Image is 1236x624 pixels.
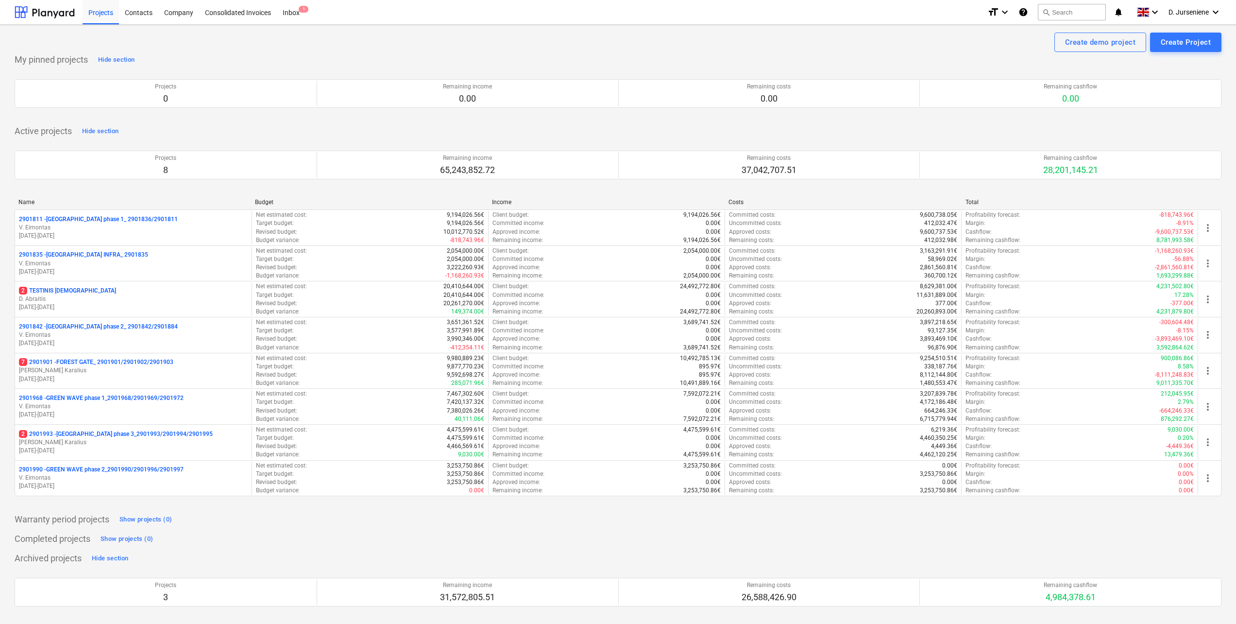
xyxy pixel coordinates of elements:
[924,272,957,280] p: 360,700.12€
[920,354,957,363] p: 9,254,510.51€
[729,363,782,371] p: Uncommitted costs :
[492,263,540,272] p: Approved income :
[447,247,484,255] p: 2,054,000.00€
[256,335,297,343] p: Revised budget :
[443,282,484,291] p: 20,410,644.00€
[928,344,957,352] p: 96,876.90€
[101,534,153,545] div: Show projects (0)
[256,282,307,291] p: Net estimated cost :
[728,199,957,206] div: Costs
[447,354,484,363] p: 9,980,889.23€
[987,6,999,18] i: format_size
[965,272,1020,280] p: Remaining cashflow :
[729,407,771,415] p: Approved costs :
[19,430,213,438] p: 2901993 - [GEOGRAPHIC_DATA] phase 3_2901993/2901994/2901995
[706,434,721,442] p: 0.00€
[19,323,248,347] div: 2901842 -[GEOGRAPHIC_DATA] phase 2_ 2901842/2901884V. Eimontas[DATE]-[DATE]
[965,219,985,227] p: Margin :
[256,415,300,423] p: Budget variance :
[96,52,137,68] button: Hide section
[920,371,957,379] p: 8,112,144.80€
[920,228,957,236] p: 9,600,737.53€
[299,6,308,13] span: 1
[729,263,771,272] p: Approved costs :
[683,211,721,219] p: 9,194,026.56€
[256,363,294,371] p: Target budget :
[19,224,248,232] p: V. Eimontas
[1155,371,1194,379] p: -8,111,248.83€
[742,154,796,162] p: Remaining costs
[155,93,176,104] p: 0
[1202,401,1214,413] span: more_vert
[1155,228,1194,236] p: -9,600,737.53€
[19,366,248,375] p: [PERSON_NAME] Karalius
[729,236,774,244] p: Remaining costs :
[447,390,484,398] p: 7,467,302.60€
[706,327,721,335] p: 0.00€
[1018,6,1028,18] i: Knowledge base
[683,272,721,280] p: 2,054,000.00€
[729,398,782,406] p: Uncommitted costs :
[492,255,544,263] p: Committed income :
[492,327,544,335] p: Committed income :
[117,512,174,527] button: Show projects (0)
[706,299,721,308] p: 0.00€
[935,299,957,308] p: 377.00€
[19,339,248,347] p: [DATE] - [DATE]
[450,236,484,244] p: -818,743.96€
[1156,344,1194,352] p: 3,592,864.62€
[965,282,1020,291] p: Profitability forecast :
[680,354,721,363] p: 10,492,785.13€
[1178,363,1194,371] p: 8.58%
[747,83,791,91] p: Remaining costs
[256,299,297,308] p: Revised budget :
[1159,407,1194,415] p: -664,246.33€
[19,232,248,240] p: [DATE] - [DATE]
[492,199,721,206] div: Income
[19,402,248,411] p: V. Eimontas
[706,228,721,236] p: 0.00€
[965,236,1020,244] p: Remaining cashflow :
[965,299,992,308] p: Cashflow :
[492,318,529,327] p: Client budget :
[492,299,540,308] p: Approved income :
[1202,436,1214,448] span: more_vert
[19,411,248,419] p: [DATE] - [DATE]
[1174,291,1194,299] p: 17.28%
[256,236,300,244] p: Budget variance :
[19,287,27,295] span: 2
[920,318,957,327] p: 3,897,218.65€
[706,291,721,299] p: 0.00€
[1202,365,1214,377] span: more_vert
[447,318,484,327] p: 3,651,361.52€
[19,287,248,312] div: 2TESTINIS [DEMOGRAPHIC_DATA]D. Abraitis[DATE]-[DATE]
[447,211,484,219] p: 9,194,026.56€
[920,390,957,398] p: 3,207,839.78€
[19,358,248,383] div: 72901901 -FOREST GATE_ 2901901/2901902/2901903[PERSON_NAME] Karalius[DATE]-[DATE]
[440,154,495,162] p: Remaining income
[729,335,771,343] p: Approved costs :
[256,371,297,379] p: Revised budget :
[965,291,985,299] p: Margin :
[965,255,985,263] p: Margin :
[256,390,307,398] p: Net estimated cost :
[729,390,776,398] p: Committed costs :
[256,228,297,236] p: Revised budget :
[1156,282,1194,291] p: 4,231,502.80€
[19,430,248,455] div: 22901993 -[GEOGRAPHIC_DATA] phase 3_2901993/2901994/2901995[PERSON_NAME] Karalius[DATE]-[DATE]
[683,236,721,244] p: 9,194,026.56€
[1043,164,1098,176] p: 28,201,145.21
[1044,83,1097,91] p: Remaining cashflow
[447,255,484,263] p: 2,054,000.00€
[729,228,771,236] p: Approved costs :
[924,236,957,244] p: 412,032.98€
[19,482,248,490] p: [DATE] - [DATE]
[965,228,992,236] p: Cashflow :
[492,407,540,415] p: Approved income :
[445,272,484,280] p: -1,168,260.93€
[699,371,721,379] p: 895.97€
[1155,335,1194,343] p: -3,893,469.10€
[155,154,176,162] p: Projects
[1202,258,1214,269] span: more_vert
[965,211,1020,219] p: Profitability forecast :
